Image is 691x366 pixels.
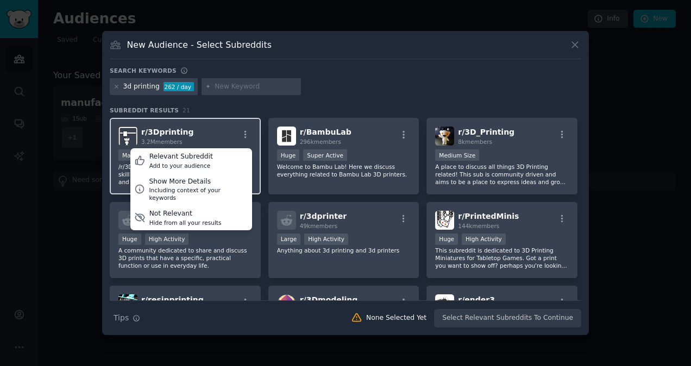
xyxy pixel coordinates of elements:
span: r/ PrintedMinis [458,212,519,220]
h3: New Audience - Select Subreddits [127,39,272,51]
div: Huge [118,234,141,245]
div: Massive [118,149,149,161]
span: 49k members [300,223,337,229]
p: A community dedicated to share and discuss 3D prints that have a specific, practical function or ... [118,247,252,269]
img: 3Dmodeling [277,294,296,313]
img: BambuLab [277,127,296,146]
span: 3.2M members [141,138,183,145]
input: New Keyword [215,82,297,92]
div: Huge [435,234,458,245]
div: None Selected Yet [366,313,426,323]
span: r/ ender3 [458,295,495,304]
span: r/ resinprinting [141,295,204,304]
h3: Search keywords [110,67,177,74]
p: A place to discuss all things 3D Printing related! This sub is community driven and aims to be a ... [435,163,569,186]
div: 262 / day [164,82,194,92]
span: r/ 3Dmodeling [300,295,358,304]
div: Huge [277,149,300,161]
p: Welcome to Bambu Lab! Here we discuss everything related to Bambu Lab 3D printers. [277,163,411,178]
div: Show More Details [149,177,248,187]
img: resinprinting [118,294,137,313]
div: Add to your audience [149,162,213,169]
p: /r/3DPrinting is a place where makers of all skill levels and walks of life can learn about and d... [118,163,252,186]
span: r/ 3Dprinting [141,128,194,136]
span: 296k members [300,138,341,145]
p: This subreddit is dedicated to 3D Printing Miniatures for Tabletop Games. Got a print you want to... [435,247,569,269]
img: ender3 [435,294,454,313]
span: Tips [114,312,129,324]
button: Tips [110,308,144,327]
span: 8k members [458,138,492,145]
div: Including context of your keywords [149,186,248,201]
span: r/ BambuLab [300,128,351,136]
div: High Activity [462,234,506,245]
span: r/ 3D_Printing [458,128,514,136]
span: 21 [183,107,190,113]
span: r/ 3dprinter [300,212,347,220]
div: Hide from all your results [149,219,222,226]
div: Super Active [303,149,347,161]
span: Subreddit Results [110,106,179,114]
p: Anything about 3d printing and 3d printers [277,247,411,254]
img: PrintedMinis [435,211,454,230]
div: High Activity [304,234,348,245]
div: 3d printing [123,82,160,92]
div: Medium Size [435,149,479,161]
div: Relevant Subreddit [149,152,213,162]
span: 144k members [458,223,499,229]
img: 3Dprinting [118,127,137,146]
img: 3D_Printing [435,127,454,146]
div: High Activity [145,234,189,245]
div: Not Relevant [149,209,222,219]
div: Large [277,234,301,245]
